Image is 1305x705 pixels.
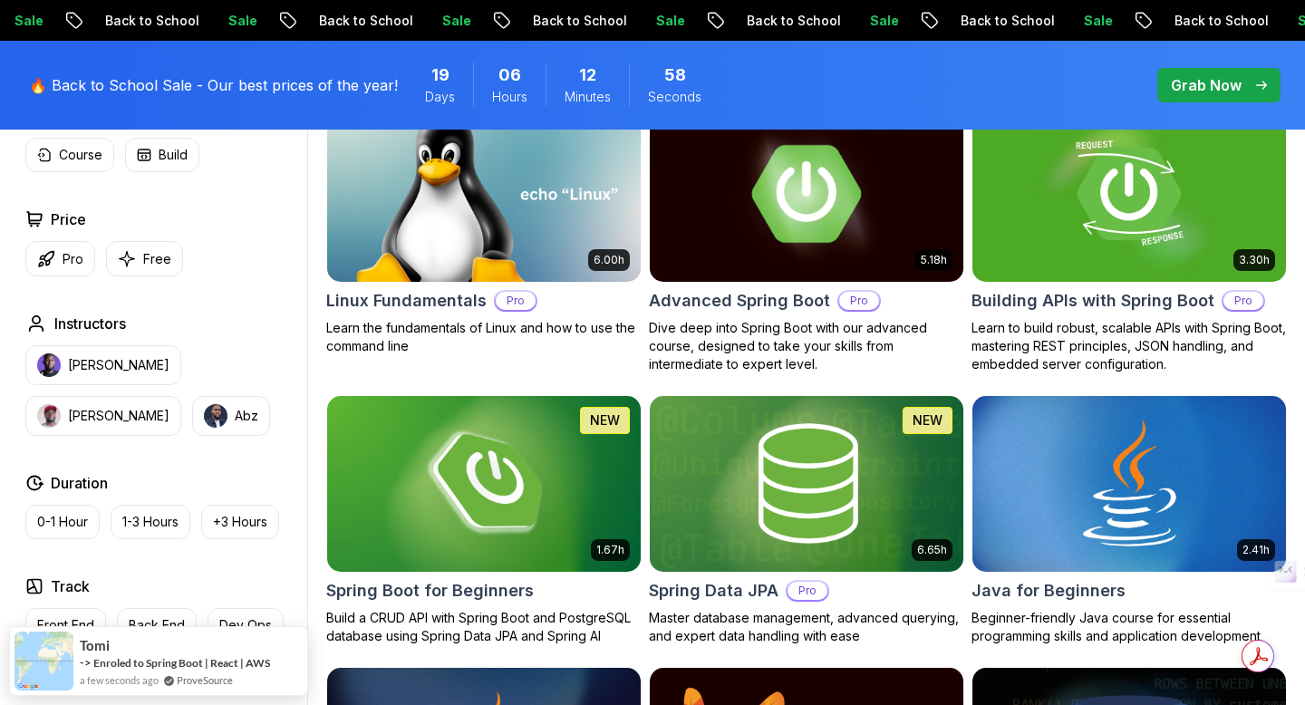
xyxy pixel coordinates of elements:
[649,395,964,645] a: Spring Data JPA card6.65hNEWSpring Data JPAProMaster database management, advanced querying, and ...
[93,656,270,670] a: Enroled to Spring Boot | React | AWS
[68,407,169,425] p: [PERSON_NAME]
[63,250,83,268] p: Pro
[1223,292,1263,310] p: Pro
[972,106,1286,282] img: Building APIs with Spring Boot card
[596,543,624,557] p: 1.67h
[54,313,126,334] h2: Instructors
[37,616,94,634] p: Front End
[648,88,701,106] span: Seconds
[649,319,964,373] p: Dive deep into Spring Boot with our advanced course, designed to take your skills from intermedia...
[971,319,1287,373] p: Learn to build robust, scalable APIs with Spring Boot, mastering REST principles, JSON handling, ...
[117,608,197,642] button: Back End
[852,12,910,30] p: Sale
[638,12,696,30] p: Sale
[425,88,455,106] span: Days
[971,609,1287,645] p: Beginner-friendly Java course for essential programming skills and application development
[80,638,110,653] span: Tomi
[1171,74,1242,96] p: Grab Now
[498,63,521,88] span: 6 Hours
[159,146,188,164] p: Build
[125,138,199,172] button: Build
[51,472,108,494] h2: Duration
[424,12,482,30] p: Sale
[235,407,258,425] p: Abz
[326,395,642,645] a: Spring Boot for Beginners card1.67hNEWSpring Boot for BeginnersBuild a CRUD API with Spring Boot ...
[594,253,624,267] p: 6.00h
[111,505,190,539] button: 1-3 Hours
[642,101,971,285] img: Advanced Spring Boot card
[431,63,449,88] span: 19 Days
[51,208,86,230] h2: Price
[972,396,1286,572] img: Java for Beginners card
[80,672,159,688] span: a few seconds ago
[177,672,233,688] a: ProveSource
[649,288,830,314] h2: Advanced Spring Boot
[208,608,284,642] button: Dev Ops
[29,74,398,96] p: 🔥 Back to School Sale - Our best prices of the year!
[204,404,227,428] img: instructor img
[326,288,487,314] h2: Linux Fundamentals
[326,105,642,355] a: Linux Fundamentals card6.00hLinux FundamentalsProLearn the fundamentals of Linux and how to use t...
[59,146,102,164] p: Course
[492,88,527,106] span: Hours
[122,513,179,531] p: 1-3 Hours
[213,513,267,531] p: +3 Hours
[496,292,536,310] p: Pro
[129,616,185,634] p: Back End
[219,616,272,634] p: Dev Ops
[971,395,1287,645] a: Java for Beginners card2.41hJava for BeginnersBeginner-friendly Java course for essential program...
[942,12,1066,30] p: Back to School
[37,353,61,377] img: instructor img
[839,292,879,310] p: Pro
[1066,12,1124,30] p: Sale
[649,609,964,645] p: Master database management, advanced querying, and expert data handling with ease
[80,655,92,670] span: ->
[210,12,268,30] p: Sale
[327,106,641,282] img: Linux Fundamentals card
[326,319,642,355] p: Learn the fundamentals of Linux and how to use the command line
[143,250,171,268] p: Free
[106,241,183,276] button: Free
[326,578,534,604] h2: Spring Boot for Beginners
[14,632,73,691] img: provesource social proof notification image
[971,288,1214,314] h2: Building APIs with Spring Boot
[1242,543,1270,557] p: 2.41h
[913,411,942,430] p: NEW
[37,404,61,428] img: instructor img
[650,396,963,572] img: Spring Data JPA card
[649,578,778,604] h2: Spring Data JPA
[25,241,95,276] button: Pro
[971,105,1287,373] a: Building APIs with Spring Boot card3.30hBuilding APIs with Spring BootProLearn to build robust, s...
[25,138,114,172] button: Course
[25,505,100,539] button: 0-1 Hour
[1239,253,1270,267] p: 3.30h
[68,356,169,374] p: [PERSON_NAME]
[327,396,641,572] img: Spring Boot for Beginners card
[25,608,106,642] button: Front End
[565,88,611,106] span: Minutes
[51,575,90,597] h2: Track
[301,12,424,30] p: Back to School
[25,345,181,385] button: instructor img[PERSON_NAME]
[788,582,827,600] p: Pro
[649,105,964,373] a: Advanced Spring Boot card5.18hAdvanced Spring BootProDive deep into Spring Boot with our advanced...
[921,253,947,267] p: 5.18h
[37,513,88,531] p: 0-1 Hour
[729,12,852,30] p: Back to School
[664,63,686,88] span: 58 Seconds
[971,578,1126,604] h2: Java for Beginners
[201,505,279,539] button: +3 Hours
[192,396,270,436] button: instructor imgAbz
[590,411,620,430] p: NEW
[917,543,947,557] p: 6.65h
[515,12,638,30] p: Back to School
[326,609,642,645] p: Build a CRUD API with Spring Boot and PostgreSQL database using Spring Data JPA and Spring AI
[25,396,181,436] button: instructor img[PERSON_NAME]
[87,12,210,30] p: Back to School
[1156,12,1280,30] p: Back to School
[579,63,596,88] span: 12 Minutes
